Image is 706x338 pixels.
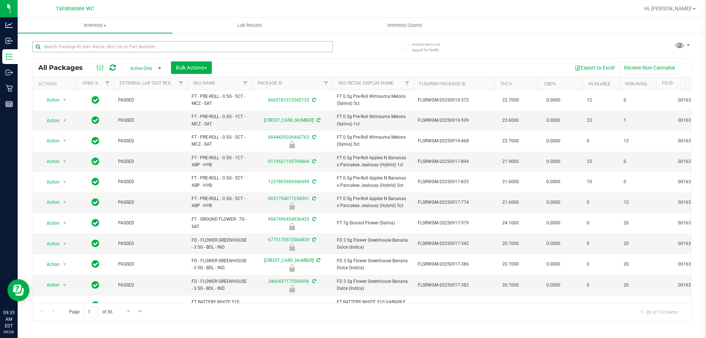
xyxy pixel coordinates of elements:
span: Sync from Compliance System [315,258,320,263]
span: FD 3.5g Flower Greenhouse Banana Dulce (Indica) [337,237,409,251]
span: 0.0000 [543,136,564,146]
span: FD - FLOWER GREENHOUSE - 3.5G - BDL - IND [192,257,247,271]
span: Action [40,115,60,126]
a: 00163501 [678,261,699,267]
a: Filter [239,77,252,90]
span: In Sync [92,238,99,249]
span: In Sync [92,95,99,105]
span: Action [40,239,60,249]
a: External Lab Test Result [120,81,177,86]
span: PASSED [118,240,183,247]
span: PASSED [118,158,183,165]
span: In Sync [92,218,99,228]
span: FLSRWGM-20250917-833 [418,178,490,185]
span: FT 0.5g Pre-Roll Apples N Bananas x Pancakes Jealousy (Hybrid) 5ct [337,195,409,209]
span: 0 [624,178,652,185]
span: Sync from Compliance System [311,217,316,222]
span: In Sync [92,115,99,125]
span: PASSED [118,97,183,104]
span: select [60,136,69,146]
a: 00163501 [678,138,699,143]
span: PASSED [118,138,183,145]
iframe: Resource center [7,279,29,301]
span: FT BATTERY WHITE 510 VARIABLE POWER [192,299,247,313]
span: Action [40,177,60,187]
inline-svg: Retail [6,85,13,92]
a: 6775170572064829 [268,237,309,242]
div: 8205704413501181 [250,302,334,309]
a: 00163501 [678,200,699,205]
span: Page of 36 [63,306,118,318]
span: 22.7000 [499,95,523,106]
span: 25 [587,158,615,165]
span: Sync from Compliance System [311,179,316,184]
span: 21.6000 [499,197,523,208]
span: Include items not tagged for facility [412,42,449,53]
inline-svg: Inbound [6,37,13,45]
span: In Sync [92,177,99,187]
inline-svg: Reports [6,100,13,108]
span: 23.6000 [499,115,523,126]
span: Inventory Counts [378,22,432,29]
span: 20.7000 [499,280,523,291]
inline-svg: Outbound [6,69,13,76]
span: select [60,156,69,167]
span: FT - PRE-ROLL - 0.5G - 5CT - MCZ - SAT [192,134,247,148]
a: Go to the next page [123,306,134,316]
span: FD 3.5g Flower Greenhouse Banana Dulce (Indica) [337,278,409,292]
a: SKU Name [193,81,215,86]
span: FLSRWGM-20250917-342 [418,240,490,247]
a: 00163501 [678,159,699,164]
span: Action [40,197,60,207]
span: Action [40,259,60,270]
div: Newly Received [250,264,334,272]
span: Sync from Compliance System [311,196,316,201]
span: 0 [624,158,652,165]
span: FT 0.5g Pre-Roll Apples N Bananas x Pancakes Jealousy (Hybrid) 1ct [337,154,409,168]
a: 3466437175500996 [268,279,309,284]
span: 21.9000 [499,156,523,167]
span: 0 [587,220,615,227]
span: 20.7000 [499,259,523,270]
span: Hi, [PERSON_NAME]! [644,6,692,11]
span: 0 [587,138,615,145]
span: 12 [624,199,652,206]
span: Action [40,156,60,167]
span: 0.0000 [543,238,564,249]
span: Lab Results [228,22,272,29]
span: PASSED [118,282,183,289]
span: 0 [587,199,615,206]
span: FT - PRE-ROLL - 0.5G - 5CT - ABP - HYB [192,175,247,189]
span: 1 [624,117,652,124]
span: FLSRWGM-20250917-382 [418,282,490,289]
span: FD - FLOWER GREENHOUSE - 3.5G - BDL - IND [192,237,247,251]
span: In Sync [92,156,99,167]
span: FD - FLOWER GREENHOUSE - 3.5G - BDL - IND [192,278,247,292]
span: FT 0.5g Pre-Roll Wimauma Melons (Sativa) 5ct [337,93,409,107]
span: FD 3.5g Flower Greenhouse Banana Dulce (Indica) [337,257,409,271]
a: Inventory [18,18,172,33]
span: FT BATTERY WHITE 510 VARIABLE POWER [337,299,409,313]
a: 00163501 [678,179,699,184]
span: 20 [624,261,652,268]
a: PO ID [662,81,673,86]
span: In Sync [92,300,99,310]
a: 0051754071254591 [268,196,309,201]
span: 0 [587,240,615,247]
button: Export to Excel [570,61,619,74]
span: select [60,300,69,311]
a: 9547496454936435 [268,217,309,222]
span: FT - GROUND FLOWER - 7G - SAT [192,216,247,230]
span: Action [40,95,60,105]
span: Sync from Compliance System [311,237,316,242]
span: Action [40,280,60,290]
a: 0119521109794864 [268,159,309,164]
span: In Sync [92,197,99,207]
span: PASSED [118,261,183,268]
span: 0.0000 [543,95,564,106]
span: select [60,280,69,290]
span: FT 0.5g Pre-Roll Wimauma Melons (Sativa) 1ct [337,113,409,127]
span: 20.7000 [499,238,523,249]
span: 0.0000 [543,259,564,270]
span: select [60,239,69,249]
